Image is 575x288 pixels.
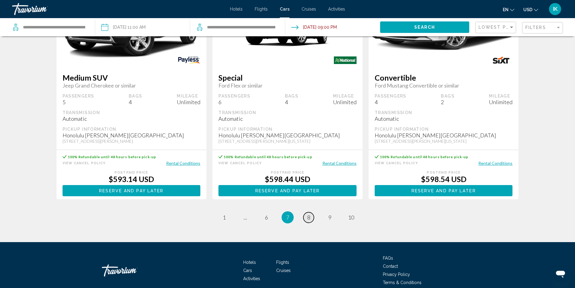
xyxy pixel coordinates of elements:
[280,7,289,11] span: Cars
[63,187,201,193] a: Reserve and pay later
[63,115,201,122] div: Automatic
[503,5,514,14] button: Change language
[348,214,354,221] span: 10
[503,7,509,12] span: en
[375,171,513,174] div: Postpaid Price
[63,126,201,132] div: Pickup Information
[375,115,513,122] div: Automatic
[375,185,513,196] button: Reserve and pay later
[441,99,454,105] div: 2
[380,21,469,33] button: Search
[218,171,357,174] div: Postpaid Price
[63,132,201,139] div: Honolulu [PERSON_NAME][GEOGRAPHIC_DATA]
[218,139,357,144] div: [STREET_ADDRESS][PERSON_NAME][US_STATE]
[380,155,469,159] span: 100% Refundable until 48 hours before pick-up
[383,272,410,277] a: Privacy Policy
[307,214,310,221] span: 8
[255,7,268,11] a: Flights
[63,99,94,105] div: 5
[479,25,514,30] mat-select: Sort by
[414,25,435,30] span: Search
[375,160,418,166] button: View Cancel Policy
[63,174,201,184] div: $593.14 USD
[489,99,512,105] div: Unlimited
[218,99,250,105] div: 6
[302,7,316,11] a: Cruises
[291,18,337,36] button: Drop-off date: Nov 11, 2025 09:00 PM
[218,110,357,115] div: Transmission
[218,174,357,184] div: $598.44 USD
[218,185,357,196] button: Reserve and pay later
[63,171,201,174] div: Postpaid Price
[479,25,518,30] span: Lowest Price
[551,264,570,283] iframe: Button to launch messaging window
[333,99,357,105] div: Unlimited
[522,22,563,34] button: Filter
[322,160,357,166] button: Rental Conditions
[223,214,226,221] span: 1
[328,7,345,11] a: Activities
[102,261,162,280] a: Travorium
[63,185,201,196] button: Reserve and pay later
[12,3,224,15] a: Travorium
[286,214,289,221] span: 7
[218,82,357,89] span: Ford Flex or similar
[63,139,201,144] div: [STREET_ADDRESS][PERSON_NAME]
[383,264,398,269] a: Contact
[177,93,200,99] div: Mileage
[218,73,357,82] span: Special
[244,214,247,221] span: ...
[375,187,513,193] a: Reserve and pay later
[63,160,106,166] button: View Cancel Policy
[523,5,538,14] button: Change currency
[129,99,142,105] div: 4
[478,160,512,166] button: Rental Conditions
[255,188,320,193] span: Reserve and pay later
[224,155,312,159] span: 100% Refundable until 48 hours before pick-up
[276,260,289,265] span: Flights
[276,268,291,273] a: Cruises
[285,93,299,99] div: Bags
[218,115,357,122] div: Automatic
[523,7,532,12] span: USD
[243,268,252,273] a: Cars
[375,99,406,105] div: 4
[129,93,142,99] div: Bags
[63,110,201,115] div: Transmission
[285,99,299,105] div: 4
[328,214,331,221] span: 9
[525,25,546,30] span: Filters
[553,6,557,12] span: IK
[63,73,201,82] span: Medium SUV
[547,3,563,15] button: User Menu
[166,160,200,166] button: Rental Conditions
[484,53,518,67] img: SIXT
[412,188,476,193] span: Reserve and pay later
[177,99,200,105] div: Unlimited
[489,93,512,99] div: Mileage
[218,93,250,99] div: Passengers
[101,18,146,36] button: Pickup date: Nov 05, 2025 11:00 AM
[375,93,406,99] div: Passengers
[68,155,157,159] span: 100% Refundable until 48 hours before pick-up
[328,53,363,67] img: NATIONAL
[375,139,513,144] div: [STREET_ADDRESS][PERSON_NAME][US_STATE]
[99,188,163,193] span: Reserve and pay later
[383,256,393,261] a: FAQs
[218,160,262,166] button: View Cancel Policy
[243,276,260,281] a: Activities
[172,53,206,67] img: PAYLESS
[383,280,422,285] span: Terms & Conditions
[375,174,513,184] div: $598.54 USD
[375,132,513,139] div: Honolulu [PERSON_NAME][GEOGRAPHIC_DATA]
[243,260,256,265] a: Hotels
